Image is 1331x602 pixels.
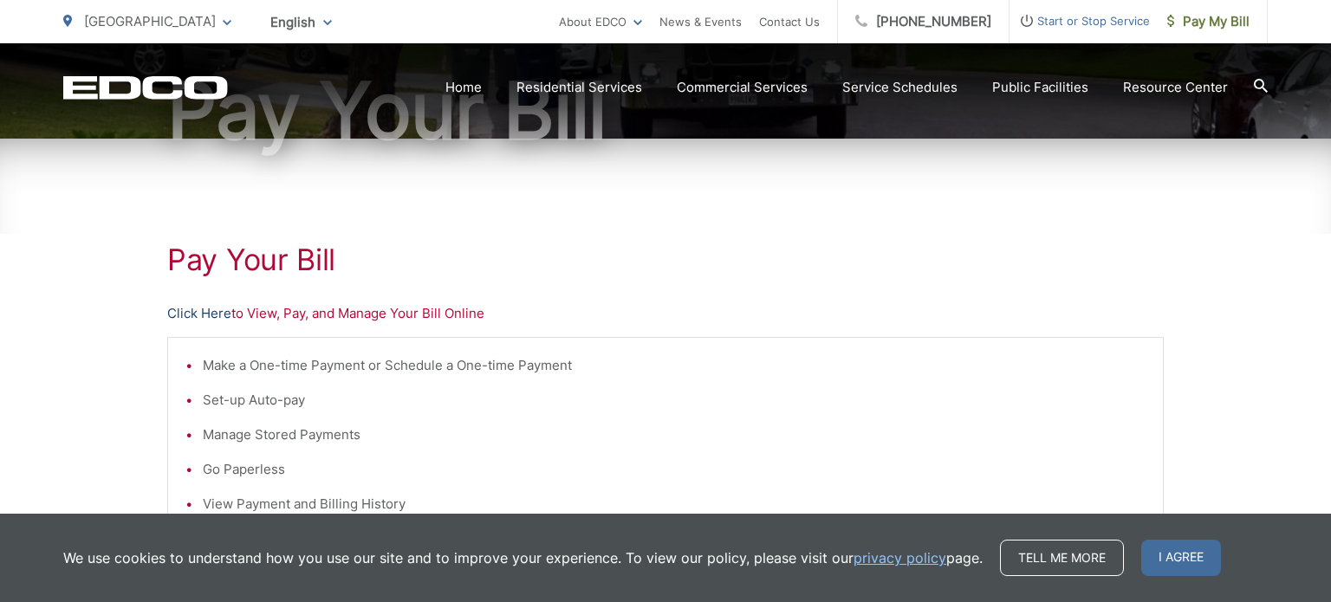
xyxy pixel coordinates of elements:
p: We use cookies to understand how you use our site and to improve your experience. To view our pol... [63,547,983,568]
a: Public Facilities [992,77,1088,98]
a: Contact Us [759,11,820,32]
li: Make a One-time Payment or Schedule a One-time Payment [203,355,1146,376]
a: Tell me more [1000,540,1124,576]
h1: Pay Your Bill [63,68,1268,154]
span: I agree [1141,540,1221,576]
h1: Pay Your Bill [167,243,1164,277]
p: to View, Pay, and Manage Your Bill Online [167,303,1164,324]
li: View Payment and Billing History [203,494,1146,515]
a: Click Here [167,303,231,324]
a: Residential Services [516,77,642,98]
span: English [257,7,345,37]
li: Go Paperless [203,459,1146,480]
a: Commercial Services [677,77,808,98]
a: About EDCO [559,11,642,32]
a: Resource Center [1123,77,1228,98]
span: [GEOGRAPHIC_DATA] [84,13,216,29]
a: News & Events [659,11,742,32]
a: privacy policy [854,547,946,568]
a: EDCD logo. Return to the homepage. [63,75,228,100]
a: Home [445,77,482,98]
a: Service Schedules [842,77,958,98]
li: Set-up Auto-pay [203,390,1146,411]
li: Manage Stored Payments [203,424,1146,445]
span: Pay My Bill [1167,11,1250,32]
